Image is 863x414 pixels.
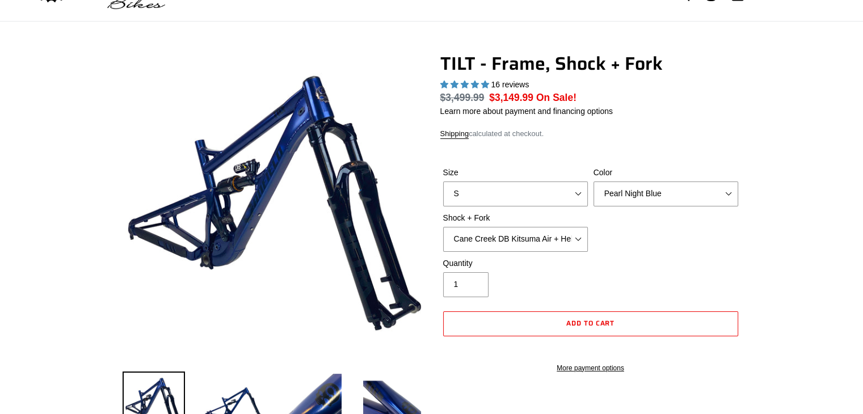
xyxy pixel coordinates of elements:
[440,128,741,140] div: calculated at checkout.
[443,257,588,269] label: Quantity
[440,80,491,89] span: 5.00 stars
[443,311,738,336] button: Add to cart
[489,92,533,103] span: $3,149.99
[491,80,529,89] span: 16 reviews
[443,167,588,179] label: Size
[443,212,588,224] label: Shock + Fork
[443,363,738,373] a: More payment options
[566,318,615,328] span: Add to cart
[440,53,741,74] h1: TILT - Frame, Shock + Fork
[440,107,613,116] a: Learn more about payment and financing options
[593,167,738,179] label: Color
[440,129,469,139] a: Shipping
[440,92,485,103] s: $3,499.99
[536,90,576,105] span: On Sale!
